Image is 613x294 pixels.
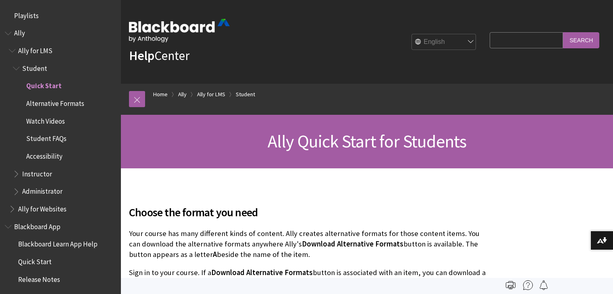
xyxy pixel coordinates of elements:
img: Blackboard by Anthology [129,19,230,42]
img: Print [506,280,515,290]
span: Student [22,62,47,72]
span: Choose the format you need [129,204,486,221]
span: Instructor [22,167,52,178]
span: Download Alternative Formats [211,268,313,277]
a: Ally [178,89,187,99]
a: Student [236,89,255,99]
span: Ally for Websites [18,202,66,213]
span: Ally for LMS [18,44,52,55]
input: Search [563,32,599,48]
span: Watch Videos [26,114,65,125]
p: Sign in to your course. If a button is associated with an item, you can download a format that su... [129,267,486,288]
nav: Book outline for Anthology Ally Help [5,27,116,216]
span: Ally Quick Start for Students [268,130,467,152]
a: HelpCenter [129,48,189,64]
span: Download Alternative Formats [302,239,403,248]
img: Follow this page [539,280,549,290]
img: More help [523,280,533,290]
span: Blackboard App [14,220,60,231]
a: Home [153,89,168,99]
a: Ally for LMS [197,89,225,99]
p: Your course has many different kinds of content. Ally creates alternative formats for those conte... [129,228,486,260]
span: Student FAQs [26,132,66,143]
nav: Book outline for Playlists [5,9,116,23]
span: Administrator [22,185,62,196]
span: A [213,250,217,259]
span: Ally [14,27,25,37]
strong: Help [129,48,154,64]
span: Blackboard Learn App Help [18,238,98,248]
select: Site Language Selector [412,34,476,50]
span: Quick Start [18,255,52,266]
span: Accessibility [26,149,62,160]
span: Release Notes [18,273,60,284]
span: Alternative Formats [26,97,84,108]
span: Playlists [14,9,39,20]
span: Quick Start [26,79,62,90]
